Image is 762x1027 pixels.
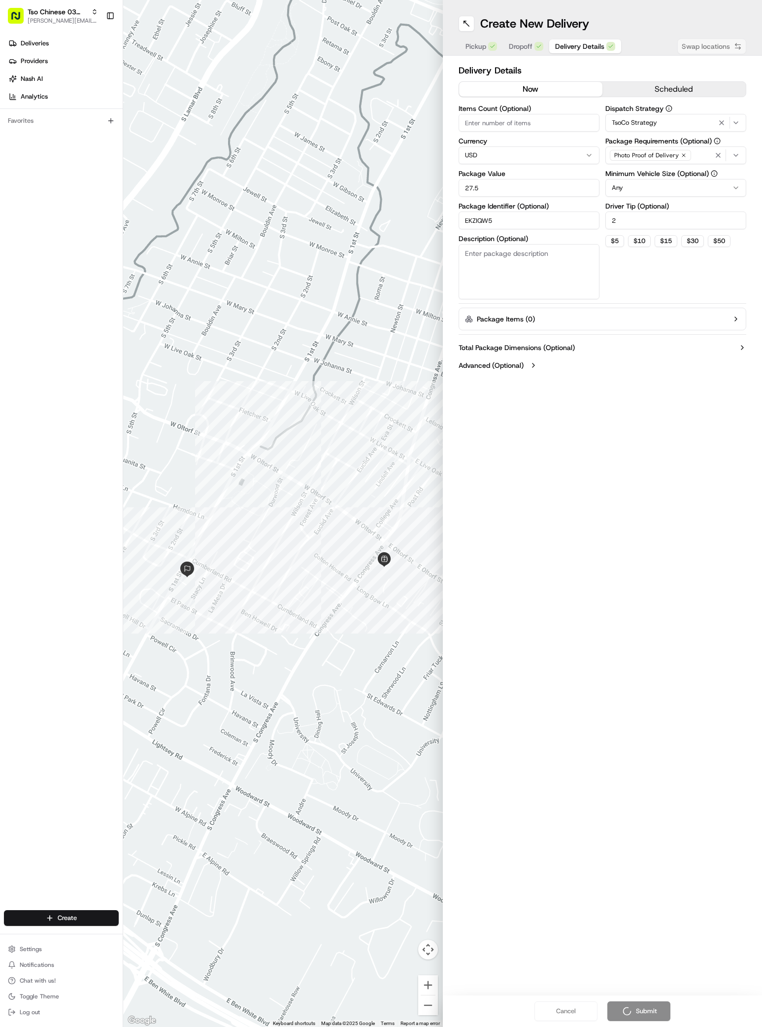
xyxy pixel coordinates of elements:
[612,118,657,127] span: TsoCo Strategy
[10,128,63,136] div: Past conversations
[21,92,48,101] span: Analytics
[10,221,18,229] div: 📗
[459,82,602,97] button: now
[477,314,535,324] label: Package Items ( 0 )
[681,235,704,247] button: $30
[93,220,158,230] span: API Documentation
[459,203,599,210] label: Package Identifier (Optional)
[20,180,28,188] img: 1736555255976-a54dd68f-1ca7-489b-9aae-adbdc363a1c4
[107,179,110,187] span: •
[4,1005,119,1019] button: Log out
[21,57,48,66] span: Providers
[31,179,105,187] span: Wisdom [PERSON_NAME]
[126,1014,158,1027] img: Google
[459,105,599,112] label: Items Count (Optional)
[465,41,486,51] span: Pickup
[605,212,746,229] input: Enter driver tip amount
[711,170,718,177] button: Minimum Vehicle Size (Optional)
[418,975,438,995] button: Zoom in
[79,216,162,234] a: 💻API Documentation
[137,153,157,161] span: [DATE]
[602,82,746,97] button: scheduled
[605,138,746,144] label: Package Requirements (Optional)
[459,114,599,132] input: Enter number of items
[4,113,119,129] div: Favorites
[112,179,133,187] span: [DATE]
[418,940,438,959] button: Map camera controls
[20,220,75,230] span: Knowledge Base
[665,105,672,112] button: Dispatch Strategy
[167,97,179,109] button: Start new chat
[418,995,438,1015] button: Zoom out
[21,39,49,48] span: Deliveries
[153,126,179,138] button: See all
[28,7,87,17] button: Tso Chinese 03 TsoCo
[10,39,179,55] p: Welcome 👋
[459,170,599,177] label: Package Value
[509,41,532,51] span: Dropoff
[714,138,721,144] button: Package Requirements (Optional)
[4,35,123,51] a: Deliveries
[605,114,746,132] button: TsoCo Strategy
[459,360,747,370] button: Advanced (Optional)
[10,170,26,189] img: Wisdom Oko
[98,245,119,252] span: Pylon
[20,977,56,985] span: Chat with us!
[20,1008,40,1016] span: Log out
[480,16,589,32] h1: Create New Delivery
[21,74,43,83] span: Nash AI
[273,1020,315,1027] button: Keyboard shortcuts
[605,146,746,164] button: Photo Proof of Delivery
[20,992,59,1000] span: Toggle Theme
[4,910,119,926] button: Create
[10,10,30,30] img: Nash
[321,1021,375,1026] span: Map data ©2025 Google
[459,360,524,370] label: Advanced (Optional)
[20,961,54,969] span: Notifications
[26,64,163,74] input: Clear
[31,153,130,161] span: [PERSON_NAME] (Store Manager)
[4,958,119,972] button: Notifications
[132,153,135,161] span: •
[4,53,123,69] a: Providers
[44,104,135,112] div: We're available if you need us!
[6,216,79,234] a: 📗Knowledge Base
[83,221,91,229] div: 💻
[628,235,651,247] button: $10
[10,94,28,112] img: 1736555255976-a54dd68f-1ca7-489b-9aae-adbdc363a1c4
[20,945,42,953] span: Settings
[126,1014,158,1027] a: Open this area in Google Maps (opens a new window)
[605,170,746,177] label: Minimum Vehicle Size (Optional)
[10,143,26,159] img: Antonia (Store Manager)
[381,1021,395,1026] a: Terms
[58,914,77,922] span: Create
[69,244,119,252] a: Powered byPylon
[4,89,123,105] a: Analytics
[605,203,746,210] label: Driver Tip (Optional)
[459,138,599,144] label: Currency
[4,942,119,956] button: Settings
[21,94,38,112] img: 8571987876998_91fb9ceb93ad5c398215_72.jpg
[605,235,624,247] button: $5
[459,212,599,229] input: Enter package identifier
[28,17,98,25] button: [PERSON_NAME][EMAIL_ADDRESS][DOMAIN_NAME]
[605,105,746,112] label: Dispatch Strategy
[4,71,123,87] a: Nash AI
[459,343,575,353] label: Total Package Dimensions (Optional)
[4,4,102,28] button: Tso Chinese 03 TsoCo[PERSON_NAME][EMAIL_ADDRESS][DOMAIN_NAME]
[459,308,747,330] button: Package Items (0)
[655,235,677,247] button: $15
[400,1021,440,1026] a: Report a map error
[708,235,730,247] button: $50
[4,974,119,988] button: Chat with us!
[4,990,119,1003] button: Toggle Theme
[459,179,599,197] input: Enter package value
[459,235,599,242] label: Description (Optional)
[555,41,604,51] span: Delivery Details
[614,151,679,159] span: Photo Proof of Delivery
[44,94,162,104] div: Start new chat
[459,343,747,353] button: Total Package Dimensions (Optional)
[459,64,747,77] h2: Delivery Details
